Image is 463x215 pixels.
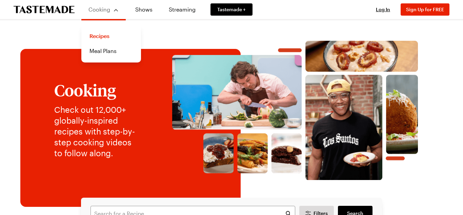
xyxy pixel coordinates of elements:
span: Cooking [88,6,110,13]
button: Cooking [88,3,119,16]
a: Recipes [85,29,137,43]
a: Meal Plans [85,43,137,58]
span: Tastemade + [217,6,246,13]
span: Log In [376,6,390,12]
img: Explore recipes [154,41,436,180]
button: Log In [369,6,397,13]
span: Sign Up for FREE [406,6,444,12]
a: Tastemade + [210,3,253,16]
button: Sign Up for FREE [401,3,449,16]
div: Cooking [81,24,141,62]
h1: Cooking [54,81,141,99]
a: To Tastemade Home Page [14,6,75,14]
p: Check out 12,000+ globally-inspired recipes with step-by-step cooking videos to follow along. [54,104,141,159]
